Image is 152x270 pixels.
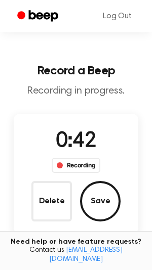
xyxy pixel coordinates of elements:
[56,131,96,152] span: 0:42
[6,246,146,264] span: Contact us
[8,85,144,98] p: Recording in progress.
[52,158,101,173] div: Recording
[49,247,123,263] a: [EMAIL_ADDRESS][DOMAIN_NAME]
[10,7,67,26] a: Beep
[31,181,72,221] button: Delete Audio Record
[8,65,144,77] h1: Record a Beep
[80,181,121,221] button: Save Audio Record
[93,4,142,28] a: Log Out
